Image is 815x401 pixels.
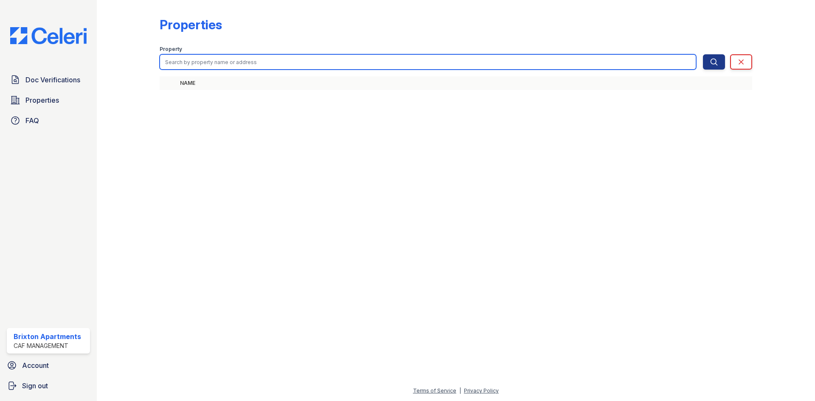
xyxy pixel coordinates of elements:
a: Privacy Policy [464,387,499,394]
span: Properties [25,95,59,105]
span: Account [22,360,49,370]
span: FAQ [25,115,39,126]
a: Terms of Service [413,387,456,394]
div: CAF Management [14,342,81,350]
a: Properties [7,92,90,109]
a: FAQ [7,112,90,129]
div: Properties [160,17,222,32]
span: Sign out [22,381,48,391]
div: Brixton Apartments [14,331,81,342]
img: CE_Logo_Blue-a8612792a0a2168367f1c8372b55b34899dd931a85d93a1a3d3e32e68fde9ad4.png [3,27,93,44]
a: Doc Verifications [7,71,90,88]
label: Property [160,46,182,53]
th: Name [177,76,752,90]
div: | [459,387,461,394]
a: Sign out [3,377,93,394]
span: Doc Verifications [25,75,80,85]
input: Search by property name or address [160,54,696,70]
a: Account [3,357,93,374]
